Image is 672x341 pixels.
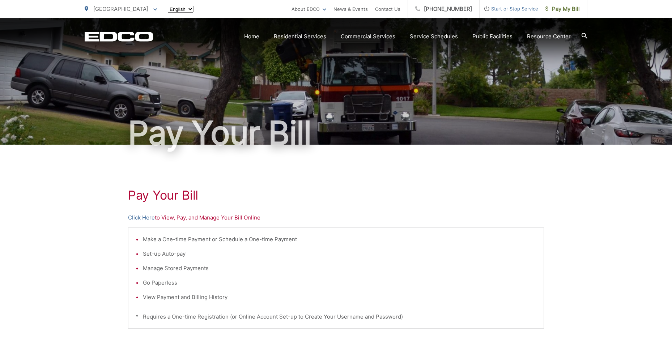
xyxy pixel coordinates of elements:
[85,115,587,151] h1: Pay Your Bill
[333,5,368,13] a: News & Events
[472,32,512,41] a: Public Facilities
[128,213,544,222] p: to View, Pay, and Manage Your Bill Online
[545,5,580,13] span: Pay My Bill
[128,213,155,222] a: Click Here
[274,32,326,41] a: Residential Services
[143,250,536,258] li: Set-up Auto-pay
[128,188,544,203] h1: Pay Your Bill
[143,278,536,287] li: Go Paperless
[93,5,148,12] span: [GEOGRAPHIC_DATA]
[341,32,395,41] a: Commercial Services
[168,6,193,13] select: Select a language
[292,5,326,13] a: About EDCO
[244,32,259,41] a: Home
[143,293,536,302] li: View Payment and Billing History
[143,264,536,273] li: Manage Stored Payments
[375,5,400,13] a: Contact Us
[410,32,458,41] a: Service Schedules
[527,32,571,41] a: Resource Center
[136,312,536,321] p: * Requires a One-time Registration (or Online Account Set-up to Create Your Username and Password)
[85,31,153,42] a: EDCD logo. Return to the homepage.
[143,235,536,244] li: Make a One-time Payment or Schedule a One-time Payment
